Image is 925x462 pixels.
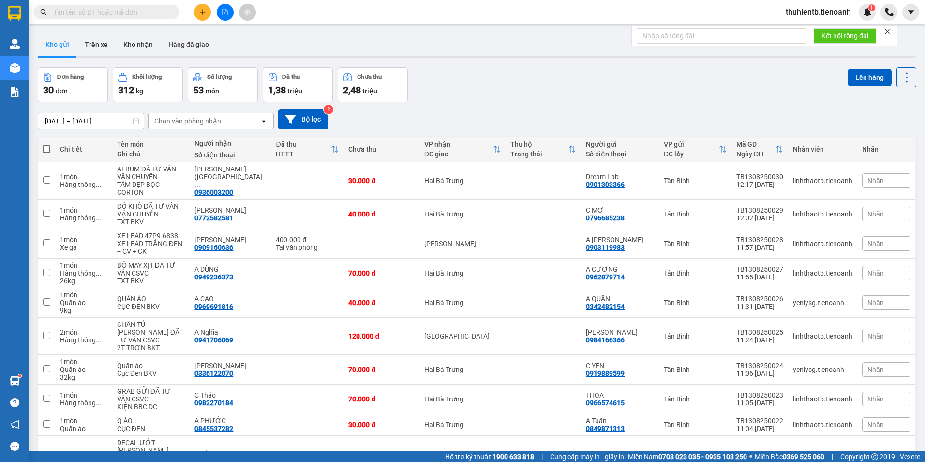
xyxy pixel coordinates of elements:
span: ... [96,269,102,277]
div: Đã thu [276,140,331,148]
div: yenlysg.tienoanh [793,299,852,307]
div: Tân Bình [664,421,727,429]
span: thuhientb.tienoanh [778,6,859,18]
div: CỤC ĐEN [117,425,185,432]
span: message [10,442,19,451]
div: 11:06 [DATE] [736,370,783,377]
div: CỤC ĐEN BKV [117,303,185,310]
button: Đơn hàng30đơn [38,67,108,102]
div: Quần áo [60,425,107,432]
button: Trên xe [77,33,116,56]
div: Thu hộ [510,140,568,148]
div: yenlysg.tienoanh [793,366,852,373]
div: C MƠ [586,206,654,214]
div: linhthaotb.tienoanh [793,240,852,247]
div: linhthaotb.tienoanh [793,332,852,340]
div: ALBUM ĐÃ TƯ VẤN VÂN CHUYỂN [117,165,185,181]
div: XE LEAD TRẮNG ĐEN + CV + CK [117,240,185,255]
div: 30.000 đ [348,421,414,429]
span: | [541,451,543,462]
img: phone-icon [885,8,894,16]
div: Quần áo [117,362,185,370]
button: Kết nối tổng đài [814,28,876,44]
div: 0342482154 [586,303,625,310]
div: TB1308250024 [736,362,783,370]
div: UNARI SHUSHI [194,206,266,214]
div: TXT BKV [117,218,185,226]
div: 0949236373 [194,273,233,281]
div: Hải Triều (Kata Studio) [194,165,266,188]
span: search [40,9,47,15]
span: question-circle [10,398,19,407]
div: 1 món [60,236,107,244]
div: 1 món [60,291,107,299]
span: ... [96,214,102,222]
div: A CAO [194,295,266,303]
span: file-add [222,9,228,15]
input: Tìm tên, số ĐT hoặc mã đơn [53,7,167,17]
div: 11:04 [DATE] [736,425,783,432]
div: 0962879714 [586,273,625,281]
div: 0849871313 [586,425,625,432]
th: Toggle SortBy [271,137,343,162]
div: Nhãn [862,145,910,153]
span: 1,38 [268,84,286,96]
div: Hàng thông thường [60,399,107,407]
div: linhthaotb.tienoanh [793,269,852,277]
div: 1 món [60,206,107,214]
div: 0982270184 [194,399,233,407]
div: 12:17 [DATE] [736,181,783,188]
span: Nhãn [867,421,884,429]
div: [GEOGRAPHIC_DATA] [424,332,501,340]
span: triệu [287,87,302,95]
button: Khối lượng312kg [113,67,183,102]
div: 70.000 đ [348,269,414,277]
span: 1 [870,4,873,11]
span: plus [199,9,206,15]
span: 53 [193,84,204,96]
div: A QUÂN [586,295,654,303]
div: ĐC lấy [664,150,719,158]
th: Toggle SortBy [506,137,581,162]
span: ... [96,181,102,188]
div: C Hằng [194,450,266,458]
span: 30 [43,84,54,96]
div: Dream Lab [586,173,654,181]
div: Người gửi [586,140,654,148]
div: 1 món [60,173,107,181]
div: HTTT [276,150,331,158]
div: Hoàng Nhân [194,362,266,370]
div: TB1308250029 [736,206,783,214]
div: C Thảo [194,391,266,399]
div: 120.000 đ [348,332,414,340]
div: Người nhận [194,139,266,147]
div: Tân Bình [664,395,727,403]
div: 0984166366 [586,336,625,344]
span: triệu [362,87,377,95]
span: 312 [118,84,134,96]
button: plus [194,4,211,21]
div: Đơn hàng [57,74,84,80]
span: Nhãn [867,366,884,373]
button: Hàng đã giao [161,33,217,56]
div: 32 kg [60,373,107,381]
div: KIỆN BBC DC [117,403,185,411]
div: 26 kg [60,277,107,285]
button: Đã thu1,38 triệu [263,67,333,102]
div: Tân Bình [664,210,727,218]
div: Hàng thông thường [60,269,107,277]
span: kg [136,87,143,95]
div: Xe ga [60,244,107,251]
div: Chưa thu [357,74,382,80]
div: TB1308250028 [736,236,783,244]
span: Nhãn [867,177,884,185]
span: đơn [56,87,68,95]
button: caret-down [902,4,919,21]
div: 0941706069 [194,336,233,344]
img: warehouse-icon [10,63,20,73]
sup: 1 [868,4,875,11]
div: 40.000 đ [348,299,414,307]
div: QUẦN ÁO [117,295,185,303]
div: linhthaotb.tienoanh [793,421,852,429]
div: Hàng thông thường [60,181,107,188]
